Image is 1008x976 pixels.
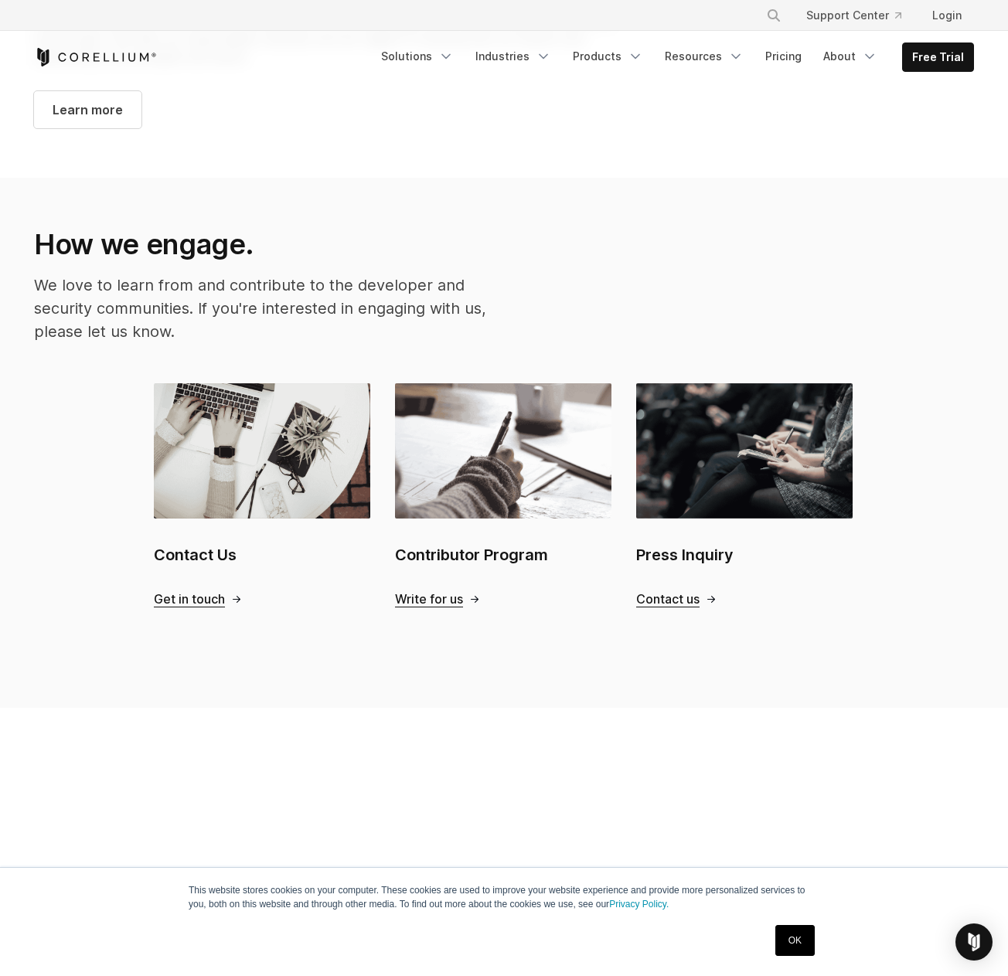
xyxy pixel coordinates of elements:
[34,48,157,66] a: Corellium Home
[636,543,853,566] h2: Press Inquiry
[775,925,815,956] a: OK
[154,591,225,607] span: Get in touch
[34,227,489,261] h2: How we engage.
[656,43,753,70] a: Resources
[154,383,370,518] img: Contact Us
[903,43,973,71] a: Free Trial
[920,2,974,29] a: Login
[609,899,669,910] a: Privacy Policy.
[756,43,811,70] a: Pricing
[636,383,853,518] img: Press Inquiry
[154,543,370,566] h2: Contact Us
[372,43,463,70] a: Solutions
[34,274,489,343] p: We love to learn from and contribute to the developer and security communities. If you're interes...
[189,883,819,911] p: This website stores cookies on your computer. These cookies are used to improve your website expe...
[814,43,887,70] a: About
[395,543,611,566] h2: Contributor Program
[466,43,560,70] a: Industries
[372,43,974,72] div: Navigation Menu
[564,43,652,70] a: Products
[636,591,700,607] span: Contact us
[53,100,123,119] span: Learn more
[636,383,853,607] a: Press Inquiry Press Inquiry Contact us
[955,923,993,961] div: Open Intercom Messenger
[154,383,370,607] a: Contact Us Contact Us Get in touch
[794,2,914,29] a: Support Center
[395,591,463,607] span: Write for us
[34,91,141,128] a: Learn more
[395,383,611,518] img: Contributor Program
[395,383,611,607] a: Contributor Program Contributor Program Write for us
[760,2,788,29] button: Search
[747,2,974,29] div: Navigation Menu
